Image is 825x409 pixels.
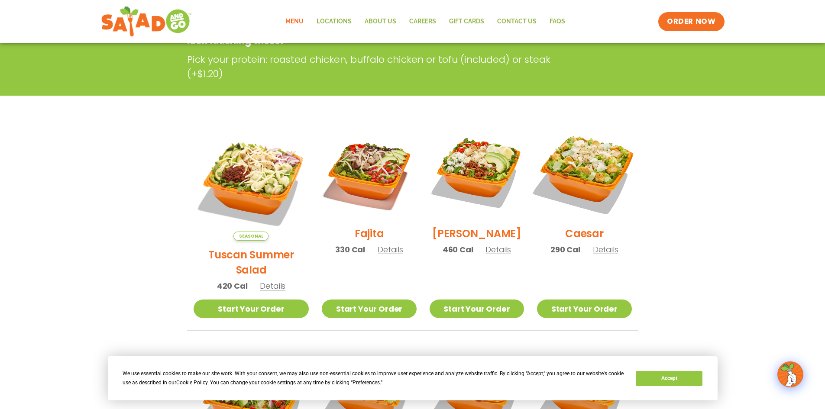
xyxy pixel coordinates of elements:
span: Details [378,244,403,255]
button: Accept [636,371,702,386]
h2: Tuscan Summer Salad [194,247,309,277]
div: We use essential cookies to make our site work. With your consent, we may also use non-essential ... [123,369,625,387]
img: Product photo for Fajita Salad [322,125,416,219]
a: Start Your Order [194,300,309,318]
a: Menu [279,12,310,32]
div: Cookie Consent Prompt [108,356,718,400]
span: Details [260,280,285,291]
img: new-SAG-logo-768×292 [101,4,192,39]
span: Preferences [353,380,380,386]
img: Product photo for Cobb Salad [430,125,524,219]
img: wpChatIcon [778,362,802,386]
span: Seasonal [233,232,269,241]
a: Start Your Order [322,300,416,318]
a: About Us [358,12,403,32]
span: 330 Cal [335,244,365,255]
a: Start Your Order [537,300,631,318]
img: Product photo for Caesar Salad [529,117,640,228]
span: Cookie Policy [176,380,207,386]
a: GIFT CARDS [443,12,491,32]
a: ORDER NOW [658,12,724,31]
nav: Menu [279,12,572,32]
a: Contact Us [491,12,543,32]
a: Locations [310,12,358,32]
p: Pick your protein: roasted chicken, buffalo chicken or tofu (included) or steak (+$1.20) [187,52,573,81]
h2: Caesar [565,226,604,241]
span: ORDER NOW [667,16,715,27]
a: FAQs [543,12,572,32]
img: Product photo for Tuscan Summer Salad [194,125,309,241]
h2: [PERSON_NAME] [432,226,521,241]
a: Start Your Order [430,300,524,318]
a: Careers [403,12,443,32]
span: 290 Cal [550,244,580,255]
span: 420 Cal [217,280,248,292]
span: 460 Cal [443,244,473,255]
span: Details [485,244,511,255]
h2: Fajita [355,226,384,241]
span: Details [593,244,618,255]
